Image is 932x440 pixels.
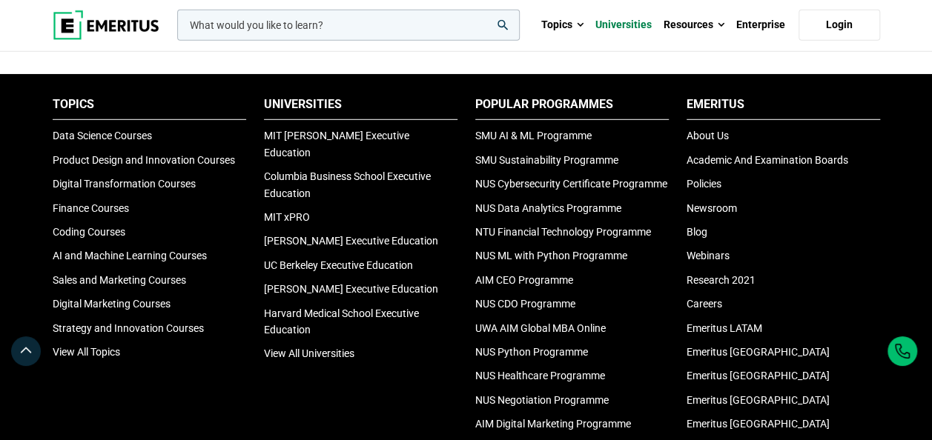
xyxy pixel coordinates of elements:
[53,250,207,261] a: AI and Machine Learning Courses
[687,130,729,141] a: About Us
[475,418,631,430] a: AIM Digital Marketing Programme
[264,170,431,199] a: Columbia Business School Executive Education
[53,346,120,358] a: View All Topics
[687,370,830,381] a: Emeritus [GEOGRAPHIC_DATA]
[475,394,609,406] a: NUS Negotiation Programme
[687,178,721,190] a: Policies
[264,235,438,247] a: [PERSON_NAME] Executive Education
[475,202,621,214] a: NUS Data Analytics Programme
[687,394,830,406] a: Emeritus [GEOGRAPHIC_DATA]
[475,346,588,358] a: NUS Python Programme
[53,226,125,238] a: Coding Courses
[475,322,606,334] a: UWA AIM Global MBA Online
[53,322,204,334] a: Strategy and Innovation Courses
[264,307,419,336] a: Harvard Medical School Executive Education
[264,130,409,158] a: MIT [PERSON_NAME] Executive Education
[177,10,520,41] input: woocommerce-product-search-field-0
[475,130,592,141] a: SMU AI & ML Programme
[687,322,762,334] a: Emeritus LATAM
[264,211,310,223] a: MIT xPRO
[264,259,413,271] a: UC Berkeley Executive Education
[53,274,186,286] a: Sales and Marketing Courses
[687,274,756,286] a: Research 2021
[687,226,707,238] a: Blog
[687,154,848,166] a: Academic And Examination Boards
[53,178,196,190] a: Digital Transformation Courses
[687,250,730,261] a: Webinars
[264,347,354,359] a: View All Universities
[475,226,651,238] a: NTU Financial Technology Programme
[264,283,438,295] a: [PERSON_NAME] Executive Education
[53,202,129,214] a: Finance Courses
[687,298,722,310] a: Careers
[53,298,171,310] a: Digital Marketing Courses
[475,154,618,166] a: SMU Sustainability Programme
[475,370,605,381] a: NUS Healthcare Programme
[687,418,830,430] a: Emeritus [GEOGRAPHIC_DATA]
[687,346,830,358] a: Emeritus [GEOGRAPHIC_DATA]
[53,154,235,166] a: Product Design and Innovation Courses
[475,178,667,190] a: NUS Cybersecurity Certificate Programme
[475,274,573,286] a: AIM CEO Programme
[799,10,880,41] a: Login
[475,250,627,261] a: NUS ML with Python Programme
[475,298,575,310] a: NUS CDO Programme
[687,202,737,214] a: Newsroom
[53,130,152,141] a: Data Science Courses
